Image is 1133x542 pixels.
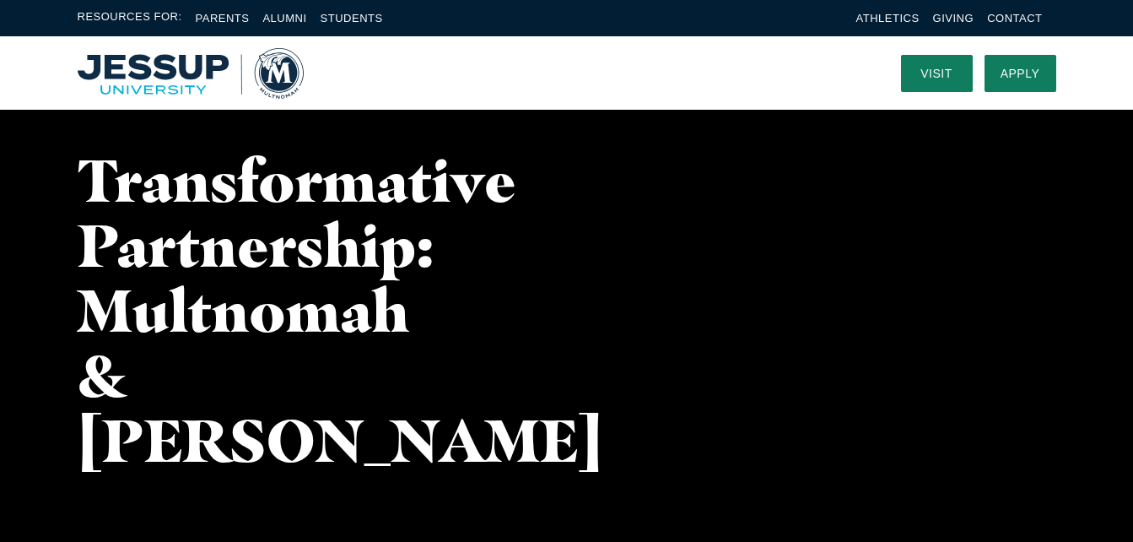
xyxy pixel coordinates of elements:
a: Students [321,12,383,24]
a: Visit [901,55,973,92]
h1: Transformative Partnership: Multnomah & [PERSON_NAME] [78,148,467,473]
span: Resources For: [78,8,182,28]
a: Giving [933,12,974,24]
a: Alumni [262,12,306,24]
a: Parents [196,12,250,24]
img: Multnomah University Logo [78,48,304,99]
a: Apply [985,55,1056,92]
a: Athletics [856,12,920,24]
a: Home [78,48,304,99]
a: Contact [987,12,1042,24]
